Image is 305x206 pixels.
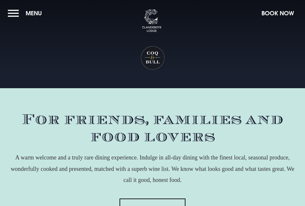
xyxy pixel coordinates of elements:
[258,6,297,20] button: Book Now
[8,6,45,20] button: Menu
[8,111,297,145] h2: For friends, families and food lovers
[142,9,161,32] img: Clandeboye Lodge
[8,152,297,185] p: A warm welcome and a truly rare dining experience. Indulge in all-day dining with the finest loca...
[140,46,165,71] h1: Coq & Bull
[26,9,42,17] span: Menu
